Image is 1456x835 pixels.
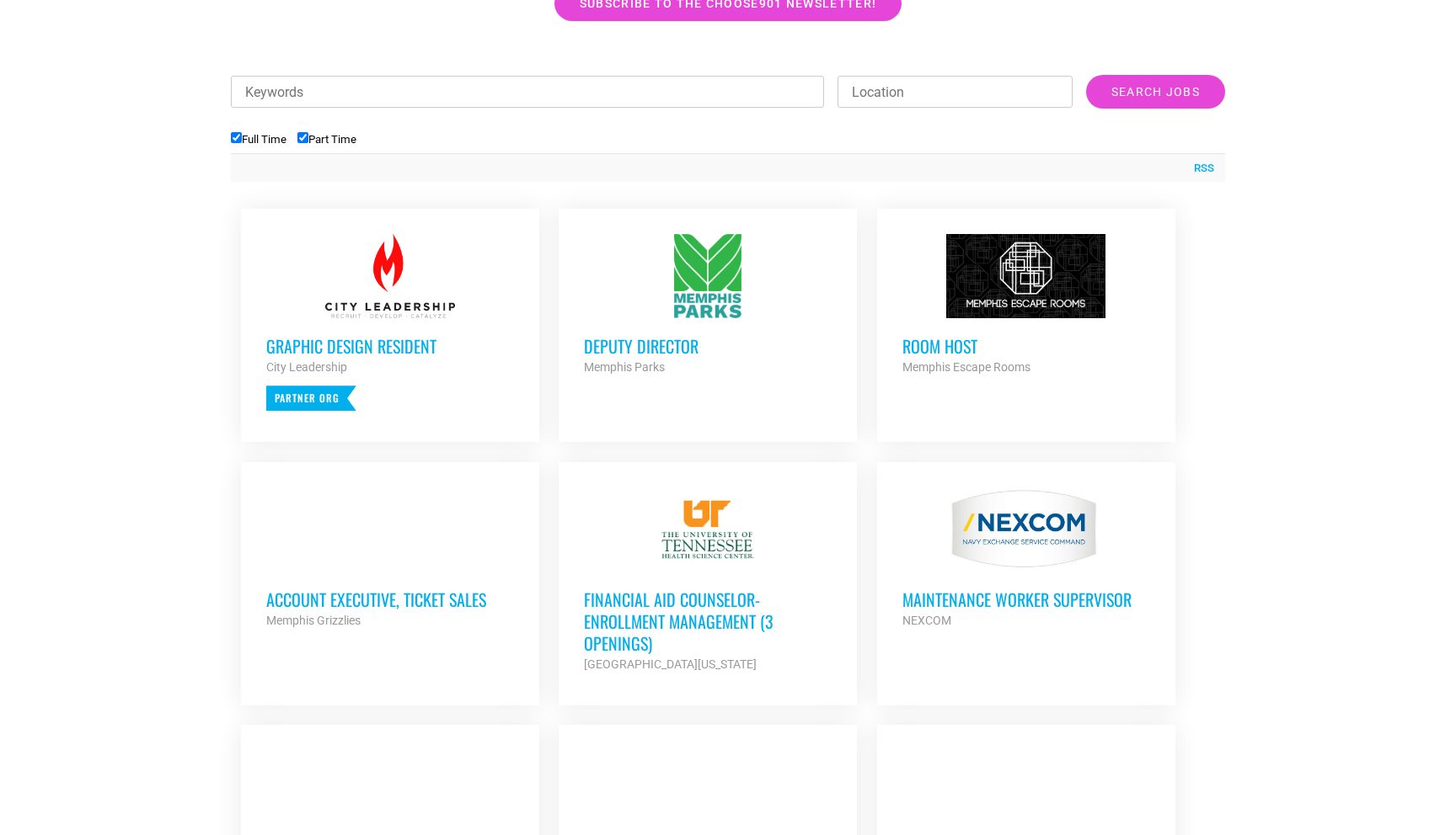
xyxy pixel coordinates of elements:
[1186,160,1214,177] a: RSS
[902,360,1030,374] strong: Memphis Escape Rooms
[266,335,514,357] h3: Graphic Design Resident
[297,133,356,146] label: Part Time
[559,462,857,699] a: Financial Aid Counselor-Enrollment Management (3 Openings) [GEOGRAPHIC_DATA][US_STATE]
[1086,75,1225,109] input: Search Jobs
[231,76,824,108] input: Keywords
[902,614,951,627] strong: NEXCOM
[231,133,286,146] label: Full Time
[266,614,361,627] strong: Memphis Grizzlies
[266,588,514,610] h3: Account Executive, Ticket Sales
[297,132,308,143] input: Part Time
[584,657,757,671] strong: [GEOGRAPHIC_DATA][US_STATE]
[902,335,1150,357] h3: Room Host
[266,360,347,374] strong: City Leadership
[584,360,665,374] strong: Memphis Parks
[266,386,356,411] p: Partner Org
[241,462,539,656] a: Account Executive, Ticket Sales Memphis Grizzlies
[877,209,1175,402] a: Room Host Memphis Escape Rooms
[241,209,539,436] a: Graphic Design Resident City Leadership Partner Org
[902,588,1150,610] h3: MAINTENANCE WORKER SUPERVISOR
[559,209,857,402] a: Deputy Director Memphis Parks
[877,462,1175,656] a: MAINTENANCE WORKER SUPERVISOR NEXCOM
[231,132,242,143] input: Full Time
[584,588,832,654] h3: Financial Aid Counselor-Enrollment Management (3 Openings)
[584,335,832,357] h3: Deputy Director
[838,76,1073,108] input: Location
